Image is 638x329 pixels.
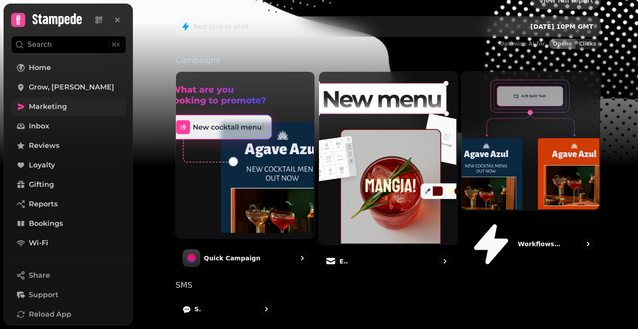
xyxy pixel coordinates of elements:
[339,257,348,266] p: Email
[11,215,126,232] a: Bookings
[175,56,601,64] p: Campaigns
[29,179,54,190] span: Gifting
[319,71,458,274] a: EmailEmail
[175,3,250,9] p: Last updated 18 days ago
[11,59,126,77] a: Home
[11,286,126,304] button: Support
[576,39,600,49] button: Clicks
[584,240,592,248] svg: go to
[175,71,315,274] a: Quick CampaignQuick Campaign
[175,296,279,322] a: SMS
[11,267,126,284] button: Share
[11,98,126,116] a: Marketing
[530,23,593,30] span: [DATE] 10PM GMT
[29,238,48,248] span: Wi-Fi
[11,306,126,323] button: Reload App
[11,78,126,96] a: Grow, [PERSON_NAME]
[29,101,67,112] span: Marketing
[29,270,50,281] span: Share
[204,254,261,263] p: Quick Campaign
[11,195,126,213] a: Reports
[440,257,449,266] svg: go to
[29,160,55,170] span: Loyalty
[29,82,114,93] span: Grow, [PERSON_NAME]
[29,140,59,151] span: Reviews
[29,309,71,320] span: Reload App
[109,40,122,50] div: ⌘K
[579,41,596,46] span: Clicks
[27,39,52,50] p: Search
[29,218,63,229] span: Bookings
[461,71,601,274] a: Workflows (coming soon)Workflows (coming soon)
[518,240,562,248] p: Workflows (coming soon)
[461,71,599,209] img: Workflows (coming soon)
[318,71,457,244] img: Email
[29,121,49,132] span: Inbox
[11,156,126,174] a: Loyalty
[175,71,314,237] img: Quick Campaign
[500,40,545,47] p: Optimise AI for
[29,62,51,73] span: Home
[549,39,576,49] button: Opens
[298,254,307,263] svg: go to
[29,199,58,209] span: Reports
[11,117,126,135] a: Inbox
[175,281,601,289] p: SMS
[194,22,249,31] p: Best time to send
[553,41,572,46] span: Opens
[11,234,126,252] a: Wi-Fi
[11,137,126,155] a: Reviews
[195,305,201,314] p: SMS
[11,176,126,194] a: Gifting
[29,290,58,300] span: Support
[11,36,126,54] button: Search⌘K
[262,305,271,314] svg: go to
